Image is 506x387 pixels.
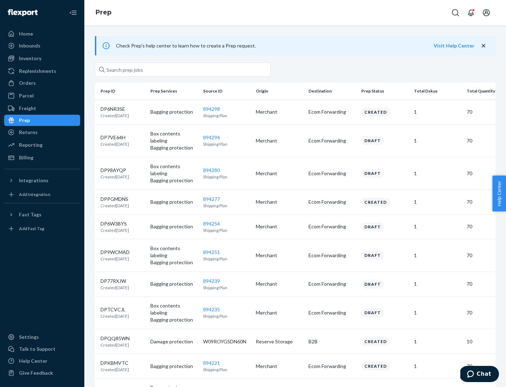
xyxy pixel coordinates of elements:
div: Draft [361,280,384,288]
p: Merchant [256,223,303,230]
button: Open account menu [479,6,493,20]
p: Bagging protection [150,198,197,205]
th: Destination [306,83,358,100]
p: Ecom Forwarding [309,108,356,115]
a: Prep [4,115,80,126]
p: DPQQ85WN [100,335,130,342]
button: Talk to Support [4,343,80,355]
button: Open notifications [464,6,478,20]
a: Home [4,28,80,39]
div: Give Feedback [19,369,53,376]
p: Merchant [256,108,303,115]
div: Add Fast Tag [19,226,44,231]
div: Draft [361,251,384,260]
th: Source ID [200,83,253,100]
p: Merchant [256,252,303,259]
div: Add Integration [19,191,50,197]
p: Ecom Forwarding [309,363,356,370]
p: Created [DATE] [100,313,129,319]
p: Bagging protection [150,177,197,184]
p: Ecom Forwarding [309,137,356,144]
p: Reserve Storage [256,338,303,345]
th: Total Dskus [411,83,464,100]
p: Created [DATE] [100,174,129,180]
a: Billing [4,152,80,163]
p: Merchant [256,137,303,144]
div: Draft [361,169,384,178]
p: DP9WCMAD [100,249,130,256]
div: Talk to Support [19,345,56,353]
div: Returns [19,129,38,136]
p: Box contents labeling [150,163,197,177]
p: Ecom Forwarding [309,309,356,316]
div: Integrations [19,177,48,184]
div: Draft [361,308,384,317]
span: Check Prep's help center to learn how to create a Prep request. [116,43,256,49]
div: Settings [19,334,39,341]
div: Draft [361,136,384,145]
p: DPPGMDNS [100,196,129,203]
a: 894298 [203,106,220,112]
a: Prep [96,8,111,16]
div: Prep [19,117,30,124]
p: W09ROYGSDN60N [203,338,250,345]
p: 1 [414,338,461,345]
p: Ecom Forwarding [309,280,356,287]
th: Prep ID [95,83,148,100]
p: Shipping Plan [203,203,250,209]
a: Freight [4,103,80,114]
button: Fast Tags [4,209,80,220]
p: Shipping Plan [203,256,250,262]
p: Created [DATE] [100,367,129,373]
a: 894254 [203,221,220,227]
div: Billing [19,154,33,161]
p: Shipping Plan [203,227,250,233]
p: 1 [414,252,461,259]
p: Merchant [256,309,303,316]
a: Reporting [4,139,80,151]
input: Search prep jobs [95,63,271,77]
p: Box contents labeling [150,245,197,259]
a: Orders [4,77,80,89]
p: DPTCVCJL [100,306,129,313]
p: Shipping Plan [203,367,250,373]
div: Created [361,108,390,116]
a: Help Center [4,355,80,367]
p: Created [DATE] [100,342,130,348]
p: Merchant [256,198,303,205]
p: Shipping Plan [203,141,250,147]
p: B2B [309,338,356,345]
p: 1 [414,170,461,177]
div: Inventory [19,55,41,62]
th: Origin [253,83,306,100]
button: Help Center [492,176,506,211]
p: 1 [414,108,461,115]
a: Settings [4,331,80,343]
p: Ecom Forwarding [309,198,356,205]
a: 894277 [203,196,220,202]
p: Shipping Plan [203,174,250,180]
p: Merchant [256,170,303,177]
div: Home [19,30,33,37]
a: Returns [4,127,80,138]
div: Reporting [19,141,43,148]
p: Bagging protection [150,223,197,230]
p: Bagging protection [150,280,197,287]
div: Replenishments [19,68,56,75]
p: Created [DATE] [100,203,129,209]
div: Freight [19,105,36,112]
p: DPKBMVTC [100,360,129,367]
a: 894280 [203,167,220,173]
a: Replenishments [4,65,80,77]
p: DP98AYQP [100,167,129,174]
a: Add Integration [4,189,80,200]
div: Inbounds [19,42,40,49]
p: DP6NR3SE [100,106,129,113]
div: Parcel [19,92,34,99]
th: Prep Services [148,83,200,100]
p: Ecom Forwarding [309,252,356,259]
p: 1 [414,363,461,370]
p: Created [DATE] [100,113,129,119]
a: 894235 [203,306,220,312]
a: Inventory [4,53,80,64]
